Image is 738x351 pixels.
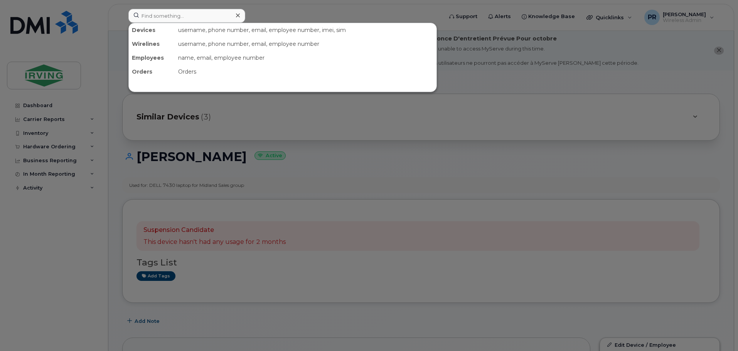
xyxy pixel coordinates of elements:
div: username, phone number, email, employee number, imei, sim [175,23,436,37]
div: Employees [129,51,175,65]
div: Devices [129,23,175,37]
div: Orders [175,65,436,79]
div: Wirelines [129,37,175,51]
div: Orders [129,65,175,79]
div: name, email, employee number [175,51,436,65]
div: username, phone number, email, employee number [175,37,436,51]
